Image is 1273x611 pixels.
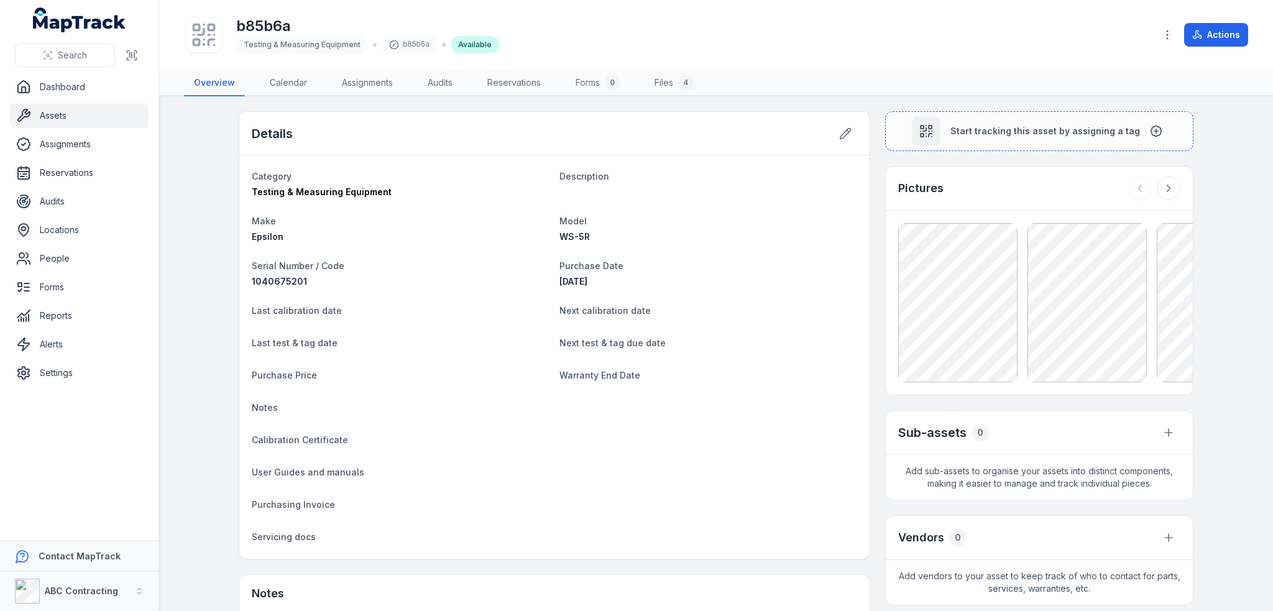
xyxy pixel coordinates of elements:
h3: Vendors [898,529,944,546]
span: Model [559,216,587,226]
span: WS-5R [559,231,590,242]
span: 1040675201 [252,276,307,287]
span: Start tracking this asset by assigning a tag [950,125,1140,137]
time: 18/06/2025, 9:00:00 pm [559,276,587,287]
a: Forms [10,275,149,300]
a: MapTrack [33,7,126,32]
div: Available [451,36,499,53]
button: Start tracking this asset by assigning a tag [885,111,1193,151]
span: Last test & tag date [252,338,338,348]
span: Testing & Measuring Equipment [244,40,361,49]
h3: Notes [252,585,284,602]
span: Description [559,171,609,181]
span: Purchase Price [252,370,317,380]
span: Last calibration date [252,305,342,316]
a: Locations [10,218,149,242]
a: Reports [10,303,149,328]
a: Assignments [10,132,149,157]
span: Calibration Certificate [252,434,348,445]
a: Assets [10,103,149,128]
h1: b85b6a [236,16,499,36]
span: Purchase Date [559,260,623,271]
a: Dashboard [10,75,149,99]
span: Notes [252,402,278,413]
button: Search [15,44,115,67]
a: Files4 [645,70,703,96]
strong: ABC Contracting [45,586,118,596]
a: Audits [418,70,462,96]
span: User Guides and manuals [252,467,364,477]
a: Reservations [477,70,551,96]
span: Epsilon [252,231,283,242]
a: Calendar [260,70,317,96]
span: Add vendors to your asset to keep track of who to contact for parts, services, warranties, etc. [886,560,1193,605]
button: Actions [1184,23,1248,47]
a: Reservations [10,160,149,185]
div: 4 [678,75,693,90]
span: Warranty End Date [559,370,640,380]
span: Add sub-assets to organise your assets into distinct components, making it easier to manage and t... [886,455,1193,500]
div: 0 [605,75,620,90]
a: Forms0 [566,70,630,96]
span: Purchasing Invoice [252,499,335,510]
span: Next test & tag due date [559,338,666,348]
div: 0 [972,424,989,441]
span: Serial Number / Code [252,260,344,271]
span: [DATE] [559,276,587,287]
span: Testing & Measuring Equipment [252,186,392,197]
h2: Details [252,125,293,142]
h2: Sub-assets [898,424,967,441]
span: Make [252,216,276,226]
span: Servicing docs [252,531,316,542]
div: b85b6a [382,36,437,53]
a: Alerts [10,332,149,357]
span: Category [252,171,292,181]
a: Audits [10,189,149,214]
a: Settings [10,361,149,385]
span: Next calibration date [559,305,651,316]
a: Assignments [332,70,403,96]
strong: Contact MapTrack [39,551,121,561]
div: 0 [949,529,967,546]
span: Search [58,49,87,62]
a: Overview [184,70,245,96]
h3: Pictures [898,180,944,197]
a: People [10,246,149,271]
